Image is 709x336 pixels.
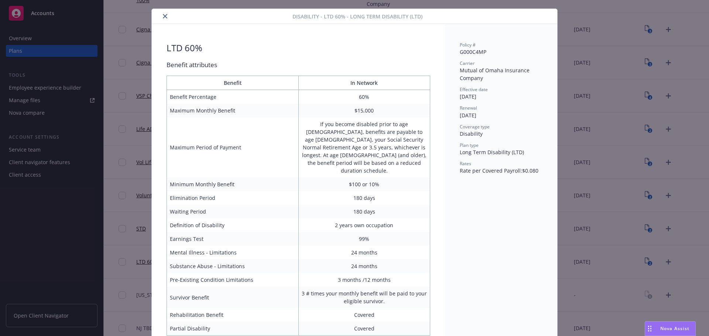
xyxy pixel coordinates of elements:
div: Drag to move [645,322,654,336]
div: [DATE] [460,111,542,119]
td: 24 months [298,246,430,259]
td: Waiting Period [167,205,299,218]
div: [DATE] [460,93,542,100]
div: G000C4MP [460,48,542,56]
span: Nova Assist [660,325,689,332]
td: If you become disabled prior to age [DEMOGRAPHIC_DATA], benefits are payable to age [DEMOGRAPHIC_... [298,117,430,177]
td: Earnings Test [167,232,299,246]
td: Survivor Benefit [167,287,299,308]
td: Maximum Monthly Benefit [167,104,299,117]
td: 180 days [298,191,430,205]
button: Nova Assist [645,321,696,336]
td: Covered [298,308,430,322]
td: $100 or 10% [298,177,430,191]
td: Pre-Existing Condition Limitations [167,273,299,287]
td: Partial Disability [167,322,299,336]
th: In Network [298,76,430,90]
td: 99% [298,232,430,246]
span: Plan type [460,142,479,148]
div: LTD 60% [167,42,202,54]
td: Minimum Monthly Benefit [167,177,299,191]
div: Benefit attributes [167,60,430,70]
span: Renewal [460,105,477,111]
th: Benefit [167,76,299,90]
div: Rate per Covered Payroll : $0.080 [460,167,542,174]
td: Rehabilitation Benefit [167,308,299,322]
span: Carrier [460,60,475,66]
span: Policy # [460,42,476,48]
td: Mental Illness - Limitations [167,246,299,259]
div: Long Term Disability (LTD) [460,148,542,156]
td: Definition of Disability [167,218,299,232]
div: Disability [460,130,542,138]
td: 24 months [298,259,430,273]
button: close [161,12,169,21]
td: 60% [298,90,430,104]
td: Covered [298,322,430,336]
td: Substance Abuse - Limitations [167,259,299,273]
td: $15,000 [298,104,430,117]
td: Maximum Period of Payment [167,117,299,177]
td: 2 years own occupation [298,218,430,232]
td: 3 months /12 months [298,273,430,287]
span: Disability - LTD 60% - Long Term Disability (LTD) [292,13,422,20]
span: Effective date [460,86,488,93]
span: Coverage type [460,124,490,130]
td: 3 # times your monthly benefit will be paid to your eligible survivor. [298,287,430,308]
td: Elimination Period [167,191,299,205]
div: Mutual of Omaha Insurance Company [460,66,542,82]
td: 180 days [298,205,430,218]
td: Benefit Percentage [167,90,299,104]
span: Rates [460,160,471,167]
